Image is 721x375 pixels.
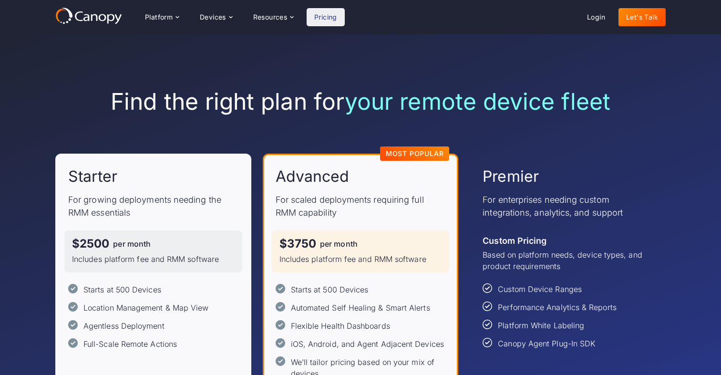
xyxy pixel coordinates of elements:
[483,249,653,272] p: Based on platform needs, device types, and product requirements
[68,167,118,187] h2: Starter
[291,338,444,350] div: iOS, Android, and Agent Adjacent Devices
[483,234,546,247] div: Custom Pricing
[192,8,240,27] div: Devices
[83,338,177,350] div: Full-Scale Remote Actions
[83,320,165,332] div: Agentless Deployment
[618,8,666,26] a: Let's Talk
[498,338,595,349] div: Canopy Agent Plug-In SDK
[55,88,666,115] h1: Find the right plan for
[291,320,390,332] div: Flexible Health Dashboards
[72,238,109,250] div: $2500
[279,253,442,265] p: Includes platform fee and RMM software
[579,8,613,26] a: Login
[498,283,582,295] div: Custom Device Ranges
[113,240,151,248] div: per month
[137,8,186,27] div: Platform
[83,284,161,295] div: Starts at 500 Devices
[386,150,444,157] div: Most Popular
[276,167,350,187] h2: Advanced
[276,193,446,219] p: For scaled deployments requiring full RMM capability
[145,14,173,21] div: Platform
[291,284,369,295] div: Starts at 500 Devices
[246,8,301,27] div: Resources
[200,14,226,21] div: Devices
[307,8,345,26] a: Pricing
[72,253,235,265] p: Includes platform fee and RMM software
[83,302,208,313] div: Location Management & Map View
[483,193,653,219] p: For enterprises needing custom integrations, analytics, and support
[345,87,610,115] span: your remote device fleet
[68,193,238,219] p: For growing deployments needing the RMM essentials
[483,167,539,187] h2: Premier
[320,240,358,248] div: per month
[253,14,288,21] div: Resources
[498,320,584,331] div: Platform White Labeling
[291,302,430,313] div: Automated Self Healing & Smart Alerts
[498,302,616,313] div: Performance Analytics & Reports
[279,238,316,250] div: $3750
